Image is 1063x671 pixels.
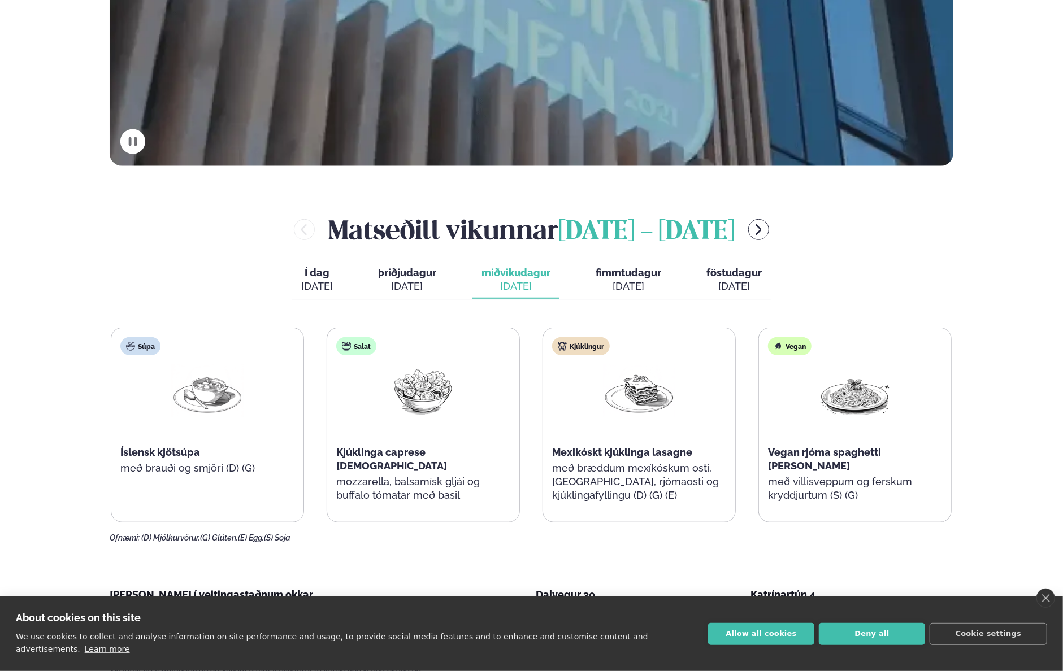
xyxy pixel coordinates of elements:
div: Kjúklingur [552,337,610,355]
img: Vegan.svg [774,342,783,351]
p: með bræddum mexíkóskum osti, [GEOGRAPHIC_DATA], rjómaosti og kjúklingafyllingu (D) (G) (E) [552,461,726,502]
div: Salat [336,337,376,355]
p: We use cookies to collect and analyse information on site performance and usage, to provide socia... [16,632,648,653]
span: Kjúklinga caprese [DEMOGRAPHIC_DATA] [336,446,447,472]
span: Í dag [301,266,333,280]
a: close [1036,589,1055,608]
div: [DATE] [706,280,762,293]
img: Salad.png [387,364,459,417]
button: Allow all cookies [708,623,814,645]
span: [DATE] - [DATE] [558,220,735,245]
p: með villisveppum og ferskum kryddjurtum (S) (G) [768,475,942,502]
img: salad.svg [342,342,351,351]
p: með brauði og smjöri (D) (G) [120,461,294,475]
img: chicken.svg [558,342,567,351]
span: (S) Soja [264,533,290,542]
a: Learn more [85,644,130,653]
div: [DATE] [301,280,333,293]
img: Soup.png [171,364,244,417]
span: þriðjudagur [378,267,436,278]
img: Lasagna.png [603,364,675,417]
div: [DATE] [596,280,661,293]
button: Cookie settings [930,623,1047,645]
span: [PERSON_NAME] í veitingastaðnum okkar [110,589,313,600]
button: menu-btn-right [748,219,769,240]
button: miðvikudagur [DATE] [472,262,559,299]
p: mozzarella, balsamísk gljái og buffalo tómatar með basil [336,475,510,502]
button: Deny all [819,623,925,645]
img: soup.svg [126,342,135,351]
span: miðvikudagur [481,267,550,278]
span: Íslensk kjötsúpa [120,446,200,458]
button: Í dag [DATE] [292,262,342,299]
strong: About cookies on this site [16,612,141,624]
img: Spagetti.png [819,364,891,417]
button: þriðjudagur [DATE] [369,262,445,299]
span: fimmtudagur [596,267,661,278]
div: Vegan [768,337,812,355]
div: Súpa [120,337,160,355]
div: [DATE] [481,280,550,293]
span: (G) Glúten, [200,533,238,542]
div: Katrínartún 4 [751,588,953,602]
button: menu-btn-left [294,219,315,240]
span: Mexikóskt kjúklinga lasagne [552,446,692,458]
button: fimmtudagur [DATE] [587,262,670,299]
span: Vegan rjóma spaghetti [PERSON_NAME] [768,446,881,472]
span: föstudagur [706,267,762,278]
h2: Matseðill vikunnar [328,211,735,248]
div: Dalvegur 30 [536,588,738,602]
span: (E) Egg, [238,533,264,542]
span: Ofnæmi: [110,533,140,542]
div: [DATE] [378,280,436,293]
span: (D) Mjólkurvörur, [141,533,200,542]
button: föstudagur [DATE] [697,262,771,299]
